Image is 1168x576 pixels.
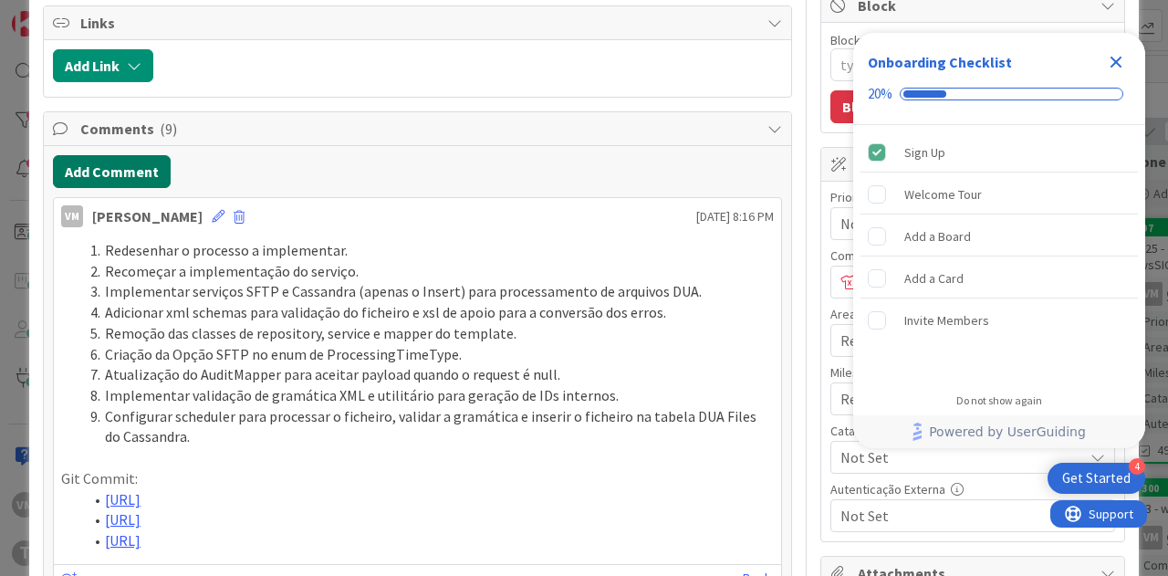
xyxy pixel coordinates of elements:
div: Invite Members [904,309,989,331]
span: Not Set [840,445,1074,470]
li: Recomeçar a implementação do serviço. [83,261,774,282]
li: Adicionar xml schemas para validação do ficheiro e xsl de apoio para a conversão dos erros. [83,302,774,323]
li: Implementar serviços SFTP e Cassandra (apenas o Insert) para processamento de arquivos DUA. [83,281,774,302]
div: Do not show again [956,393,1042,408]
li: Implementar validação de gramática XML e utilitário para geração de IDs internos. [83,385,774,406]
li: Atualização do AuditMapper para aceitar payload quando o request é null. [83,364,774,385]
li: Configurar scheduler para processar o ficheiro, validar a gramática e inserir o ficheiro na tabel... [83,406,774,447]
li: Redesenhar o processo a implementar. [83,240,774,261]
span: Support [38,3,83,25]
label: Blocked Reason [830,32,919,48]
div: Priority [830,191,1115,204]
div: Add a Card is incomplete. [860,258,1138,298]
div: Sign Up is complete. [860,132,1138,173]
span: Powered by UserGuiding [929,421,1086,443]
span: Comments [80,118,758,140]
li: Criação da Opção SFTP no enum de ProcessingTimeType. [83,344,774,365]
div: VM [61,205,83,227]
div: Complexidade [830,249,1115,262]
div: Welcome Tour is incomplete. [860,174,1138,215]
div: [PERSON_NAME] [92,205,203,227]
span: Registos [840,386,1074,412]
div: Invite Members is incomplete. [860,300,1138,340]
span: Not Set [840,211,1074,236]
div: Add a Card [904,267,964,289]
button: Add Link [53,49,153,82]
div: Checklist items [853,125,1145,382]
a: [URL] [105,490,141,508]
li: Remoção das classes de repository, service e mapper do template. [83,323,774,344]
div: Open Get Started checklist, remaining modules: 4 [1048,463,1145,494]
div: 4 [1129,458,1145,475]
div: Close Checklist [1101,47,1131,77]
span: ( 9 ) [160,120,177,138]
div: Area [830,308,1115,320]
span: Links [80,12,758,34]
button: Add Comment [53,155,171,188]
a: Powered by UserGuiding [862,415,1136,448]
div: 20% [868,86,892,102]
div: Welcome Tour [904,183,982,205]
div: Add a Board [904,225,971,247]
div: Onboarding Checklist [868,51,1012,73]
div: Catalogo Aplicações [830,424,1115,437]
div: Autenticação Externa [830,483,1115,496]
span: Not Set [840,503,1074,529]
button: Block [830,90,892,123]
a: [URL] [105,510,141,529]
span: [DATE] 8:16 PM [696,207,774,226]
a: [URL] [105,531,141,550]
div: Sign Up [904,141,945,163]
div: Footer [853,415,1145,448]
div: Add a Board is incomplete. [860,216,1138,257]
div: Milestone [830,366,1115,379]
span: Registo Automóvel [840,328,1074,353]
p: Git Commit: [61,468,774,489]
div: Checklist Container [853,33,1145,448]
div: Get Started [1062,469,1131,487]
div: Checklist progress: 20% [868,86,1131,102]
